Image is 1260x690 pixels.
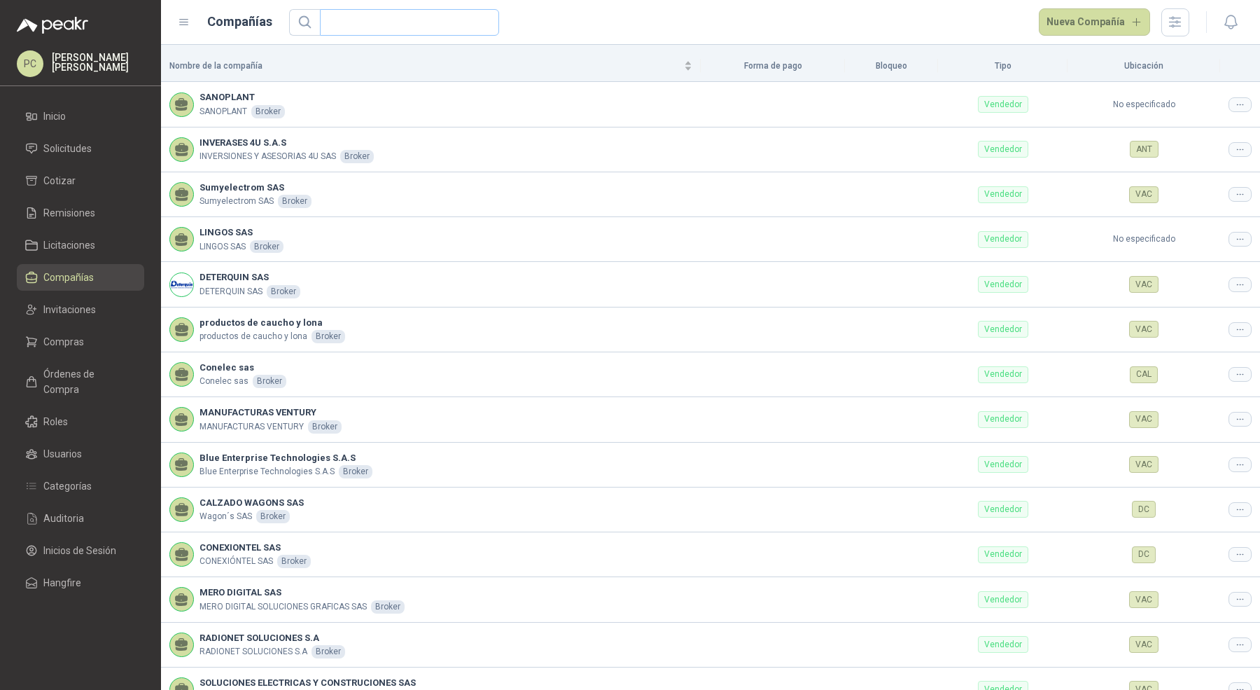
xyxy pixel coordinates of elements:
div: Broker [339,465,372,478]
b: LINGOS SAS [199,226,283,240]
div: DC [1132,501,1156,518]
span: Auditoria [43,511,84,526]
p: Wagon´s SAS [199,510,252,523]
div: VAC [1129,411,1158,428]
a: Roles [17,408,144,435]
p: Conelec sas [199,375,248,388]
a: Categorías [17,473,144,499]
div: Vendedor [978,96,1028,113]
span: Inicio [43,109,66,124]
img: Logo peakr [17,17,88,34]
b: CALZADO WAGONS SAS [199,496,304,510]
div: Broker [311,330,345,343]
p: LINGOS SAS [199,240,246,254]
p: [PERSON_NAME] [PERSON_NAME] [52,53,144,72]
a: Remisiones [17,200,144,226]
div: Vendedor [978,501,1028,518]
th: Bloqueo [845,50,938,82]
p: productos de caucho y lona [199,330,307,343]
div: Broker [256,510,290,523]
span: Órdenes de Compra [43,366,131,397]
a: Auditoria [17,505,144,532]
div: Broker [267,285,300,298]
th: Nombre de la compañía [161,50,701,82]
a: Inicio [17,103,144,130]
div: CAL [1130,366,1158,383]
div: Vendedor [978,591,1028,608]
p: MANUFACTURAS VENTURY [199,420,304,434]
p: SANOPLANT [199,105,247,118]
b: SANOPLANT [199,90,285,104]
div: Vendedor [978,456,1028,473]
b: MERO DIGITAL SAS [199,586,405,600]
b: CONEXIONTEL SAS [199,541,311,555]
a: Compañías [17,264,144,291]
div: PC [17,50,43,77]
div: Vendedor [978,366,1028,383]
div: VAC [1129,456,1158,473]
b: Blue Enterprise Technologies S.A.S [199,451,372,465]
span: Categorías [43,478,92,494]
div: Vendedor [978,186,1028,203]
div: Broker [253,375,286,388]
span: Hangfire [43,575,81,591]
div: VAC [1129,321,1158,338]
div: Broker [277,555,311,568]
div: VAC [1129,186,1158,203]
th: Ubicación [1067,50,1220,82]
div: VAC [1129,591,1158,608]
div: Vendedor [978,636,1028,653]
b: MANUFACTURAS VENTURY [199,406,342,420]
a: Solicitudes [17,135,144,162]
a: Invitaciones [17,296,144,323]
a: Cotizar [17,167,144,194]
b: Sumyelectrom SAS [199,181,311,195]
th: Tipo [938,50,1067,82]
span: Nombre de la compañía [169,60,681,73]
h1: Compañías [207,12,272,32]
a: Usuarios [17,441,144,467]
div: Broker [340,150,374,163]
div: Broker [250,240,283,254]
span: Invitaciones [43,302,96,317]
div: Broker [371,600,405,614]
div: DC [1132,546,1156,563]
span: Cotizar [43,173,76,188]
span: Licitaciones [43,237,95,253]
b: SOLUCIONES ELECTRICAS Y CONSTRUCIONES SAS [199,676,433,690]
b: INVERASES 4U S.A.S [199,136,374,150]
div: Vendedor [978,141,1028,158]
button: Nueva Compañía [1039,8,1151,36]
p: No especificado [1076,98,1212,111]
div: Broker [251,105,285,118]
img: Company Logo [170,273,193,296]
b: productos de caucho y lona [199,316,345,330]
a: Licitaciones [17,232,144,258]
div: Broker [278,195,311,208]
span: Solicitudes [43,141,92,156]
p: MERO DIGITAL SOLUCIONES GRAFICAS SAS [199,600,367,614]
div: Vendedor [978,546,1028,563]
a: Compras [17,329,144,355]
p: No especificado [1076,233,1212,246]
span: Remisiones [43,205,95,221]
div: Vendedor [978,231,1028,248]
b: RADIONET SOLUCIONES S.A [199,631,345,645]
div: Vendedor [978,411,1028,428]
div: Vendedor [978,276,1028,293]
div: Broker [308,420,342,434]
span: Compras [43,334,84,350]
span: Inicios de Sesión [43,543,116,558]
a: Hangfire [17,570,144,596]
p: RADIONET SOLUCIONES S.A [199,645,307,658]
span: Usuarios [43,446,82,462]
div: VAC [1129,636,1158,653]
b: DETERQUIN SAS [199,270,300,284]
b: Conelec sas [199,361,286,375]
div: Vendedor [978,321,1028,338]
p: CONEXIÓNTEL SAS [199,555,273,568]
th: Forma de pago [701,50,845,82]
p: INVERSIONES Y ASESORIAS 4U SAS [199,150,336,163]
a: Inicios de Sesión [17,537,144,564]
